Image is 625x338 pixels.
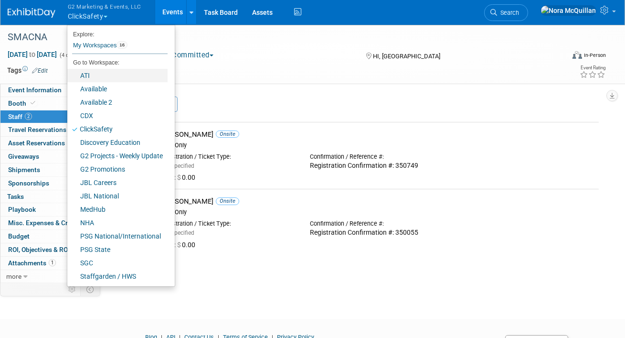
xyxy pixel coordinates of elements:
span: 0.00 [160,174,199,181]
div: [PERSON_NAME] [160,197,595,206]
a: more [0,270,100,283]
a: MedHub [67,203,168,216]
div: SMACNA [4,29,555,46]
a: ROI, Objectives & ROO [0,243,100,256]
span: G2 Marketing & Events, LLC [68,1,141,11]
img: Nora McQuillan [540,5,596,16]
span: Budget [8,232,30,240]
a: Budget [0,230,100,243]
a: PSG National/International [67,229,168,243]
span: to [28,51,37,58]
a: Shipments [0,164,100,176]
div: Expo Only [160,208,595,216]
li: Go to Workspace: [67,56,168,69]
div: Registration / Ticket Type: [160,220,296,228]
div: Confirmation / Reference #: [310,153,445,161]
a: Asset Reservations [0,137,100,150]
a: PSG State [67,243,168,256]
a: Search [484,4,528,21]
img: Format-Inperson.png [572,51,582,59]
span: Event Information [8,86,62,94]
a: Available [67,82,168,96]
a: My Workspaces16 [72,37,168,54]
span: Onsite [216,131,239,138]
span: (4 days) [59,52,79,58]
div: Registration Confirmation #: 350055 [310,229,445,237]
td: Toggle Event Tabs [81,283,100,295]
div: Confirmation / Reference #: [310,220,445,228]
a: Staffgarden / HWS [67,270,168,283]
a: Misc. Expenses & Credits [0,217,100,229]
img: ExhibitDay [8,8,55,18]
td: Personalize Event Tab Strip [64,283,81,295]
span: 2 [25,113,32,120]
div: Registration / Ticket Type: [160,153,296,161]
a: Available 2 [67,96,168,109]
a: SGC [67,256,168,270]
div: Registration Confirmation #: 350749 [310,162,445,170]
a: Attachments1 [0,257,100,270]
span: Staff [8,113,32,120]
span: Not specified [160,229,194,236]
span: 0.00 [160,241,199,249]
span: Asset Reservations [8,139,65,147]
span: ROI, Objectives & ROO [8,246,72,253]
div: Expo Only [160,142,595,149]
a: Sponsorships [0,177,100,190]
a: JBL National [67,189,168,203]
a: Discovery Education [67,136,168,149]
td: Tags [7,65,48,75]
a: Travel Reservations [0,123,100,136]
div: In-Person [583,52,606,59]
div: Event Rating [580,65,605,70]
span: Attachments [8,259,56,267]
span: Travel Reservations [8,126,66,133]
span: Sponsorships [8,179,49,187]
li: Explore: [67,29,168,37]
button: Committed [160,50,217,60]
span: Misc. Expenses & Credits [8,219,83,227]
span: Playbook [8,206,36,213]
a: Playbook [0,203,100,216]
a: Giveaways [0,150,100,163]
span: 16 [117,41,127,49]
div: Event Format [518,50,606,64]
span: Search [497,9,519,16]
a: Booth [0,97,100,110]
span: more [6,273,21,280]
a: NHA [67,216,168,229]
a: Staff2 [0,110,100,123]
span: HI, [GEOGRAPHIC_DATA] [373,53,440,60]
a: G2 Promotions [67,163,168,176]
a: ATI [67,69,168,82]
a: JBL Careers [67,176,168,189]
a: ClickSafety [67,122,168,136]
a: G2 Projects - Weekly Update [67,149,168,163]
div: [PERSON_NAME] [160,130,595,139]
span: Booth [8,99,37,107]
span: Tasks [7,193,24,200]
a: Event Information [0,84,100,97]
span: Not specified [160,163,194,169]
span: Shipments [8,166,40,174]
a: Tasks [0,190,100,203]
span: 1 [49,259,56,266]
a: Edit [32,67,48,74]
span: [DATE] [DATE] [7,50,57,59]
a: CDX [67,109,168,122]
span: Onsite [216,197,239,205]
span: Giveaways [8,153,39,160]
i: Booth reservation complete [31,100,35,106]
